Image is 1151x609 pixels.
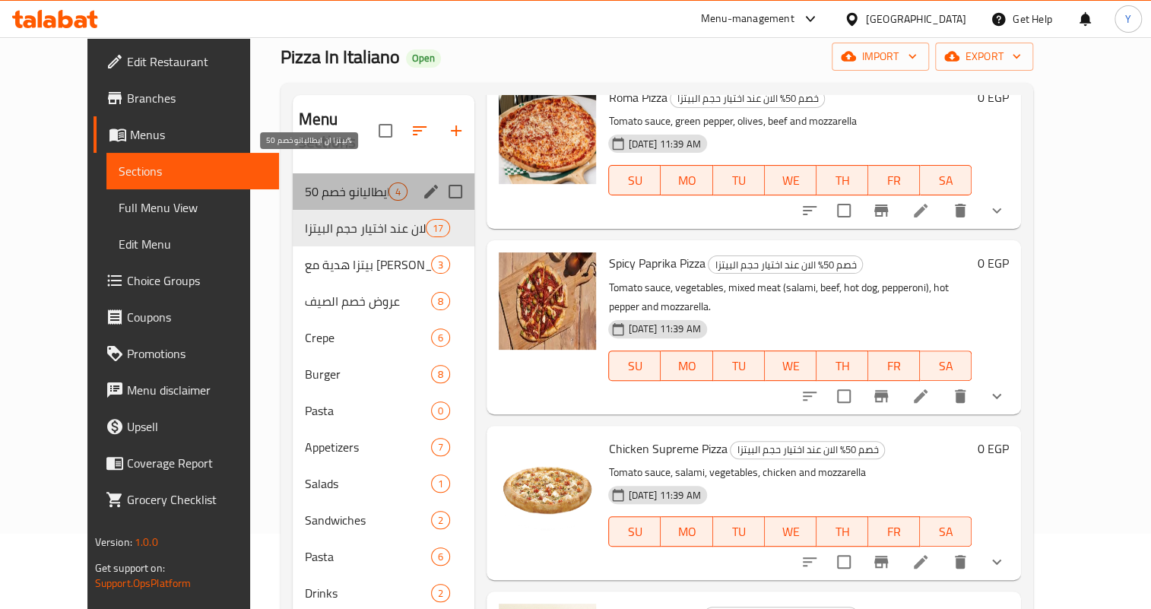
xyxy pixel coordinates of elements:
[95,532,132,552] span: Version:
[305,219,426,237] div: خصم 50% الان عند اختيار حجم البيتزا
[671,90,824,107] span: خصم 50% الان عند اختيار حجم البيتزا
[912,387,930,405] a: Edit menu item
[135,532,158,552] span: 1.0.0
[94,372,280,408] a: Menu disclaimer
[94,43,280,80] a: Edit Restaurant
[293,429,475,465] div: Appetizers7
[868,165,920,195] button: FR
[293,246,475,283] div: بيتزا هدية مع [PERSON_NAME]3
[608,278,972,316] p: Tomato sauce, vegetables, mixed meat (salami, beef, hot dog, pepperoni), hot pepper and mozzarella.
[94,408,280,445] a: Upsell
[816,350,868,381] button: TH
[305,182,388,201] span: بيتزا ان ايطاليانو خصم 50%
[431,511,450,529] div: items
[771,170,810,192] span: WE
[305,365,431,383] span: Burger
[432,294,449,309] span: 8
[106,153,280,189] a: Sections
[608,112,972,131] p: Tomato sauce, green pepper, olives, beef and mozzarella
[438,113,474,149] button: Add section
[431,547,450,566] div: items
[615,355,655,377] span: SU
[791,192,828,229] button: sort-choices
[863,544,899,580] button: Branch-specific-item
[920,165,972,195] button: SA
[293,173,475,210] div: بيتزا ان ايطاليانو خصم 50%4edit
[670,90,825,108] div: خصم 50% الان عند اختيار حجم البيتزا
[828,380,860,412] span: Select to update
[912,553,930,571] a: Edit menu item
[305,328,431,347] span: Crepe
[771,521,810,543] span: WE
[713,350,765,381] button: TU
[305,292,431,310] span: عروض خصم الصيف
[432,258,449,272] span: 3
[608,350,661,381] button: SU
[305,511,431,529] div: Sandwiches
[608,437,727,460] span: Chicken Supreme Pizza
[127,454,268,472] span: Coverage Report
[771,355,810,377] span: WE
[293,465,475,502] div: Salads1
[293,356,475,392] div: Burger8
[719,170,759,192] span: TU
[432,331,449,345] span: 6
[622,137,706,151] span: [DATE] 11:39 AM
[127,344,268,363] span: Promotions
[130,125,268,144] span: Menus
[432,404,449,418] span: 0
[369,115,401,147] span: Select all sections
[661,516,712,547] button: MO
[293,502,475,538] div: Sandwiches2
[615,521,655,543] span: SU
[765,350,816,381] button: WE
[281,40,400,74] span: Pizza In Italiano
[942,192,978,229] button: delete
[708,255,863,274] div: خصم 50% الان عند اختيار حجم البيتزا
[791,378,828,414] button: sort-choices
[816,516,868,547] button: TH
[874,521,914,543] span: FR
[94,335,280,372] a: Promotions
[713,165,765,195] button: TU
[608,463,972,482] p: Tomato sauce, salami, vegetables, chicken and mozzarella
[926,521,966,543] span: SA
[95,573,192,593] a: Support.OpsPlatform
[978,87,1009,108] h6: 0 EGP
[828,546,860,578] span: Select to update
[432,550,449,564] span: 6
[431,255,450,274] div: items
[94,481,280,518] a: Grocery Checklist
[863,192,899,229] button: Branch-specific-item
[119,162,268,180] span: Sections
[978,192,1015,229] button: show more
[127,52,268,71] span: Edit Restaurant
[988,201,1006,220] svg: Show Choices
[127,89,268,107] span: Branches
[730,441,885,459] div: خصم 50% الان عند اختيار حجم البيتزا
[95,558,165,578] span: Get support on:
[868,516,920,547] button: FR
[988,387,1006,405] svg: Show Choices
[94,262,280,299] a: Choice Groups
[926,170,966,192] span: SA
[832,43,929,71] button: import
[432,586,449,601] span: 2
[293,210,475,246] div: خصم 50% الان عند اختيار حجم البيتزا17
[305,255,431,274] span: بيتزا هدية مع [PERSON_NAME]
[305,474,431,493] span: Salads
[406,49,441,68] div: Open
[293,392,475,429] div: Pasta0
[816,165,868,195] button: TH
[935,43,1033,71] button: export
[94,116,280,153] a: Menus
[874,355,914,377] span: FR
[119,198,268,217] span: Full Menu View
[293,319,475,356] div: Crepe6
[608,252,705,274] span: Spicy Paprika Pizza
[942,378,978,414] button: delete
[305,584,431,602] span: Drinks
